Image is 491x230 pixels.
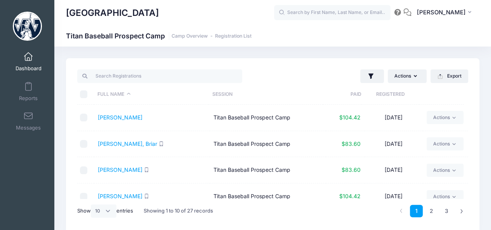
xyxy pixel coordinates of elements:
td: Titan Baseball Prospect Camp [210,105,325,131]
a: 2 [425,205,438,218]
td: [DATE] [364,157,423,183]
a: Camp Overview [172,33,208,39]
span: Dashboard [16,66,42,72]
span: [PERSON_NAME] [416,8,465,17]
span: $83.60 [342,140,361,147]
img: Westminster College [13,12,42,41]
button: Actions [388,69,427,83]
input: Search Registrations [77,69,242,83]
span: Reports [19,95,38,102]
a: Actions [427,190,463,203]
span: $83.60 [342,166,361,173]
a: Reports [10,78,47,105]
button: Export [430,69,468,83]
span: $104.42 [339,114,361,121]
a: [PERSON_NAME] [98,114,142,121]
i: SMS enabled [144,194,149,199]
th: Session: activate to sort column ascending [208,84,323,105]
a: 3 [440,205,453,218]
a: [PERSON_NAME], Briar [98,140,157,147]
a: Registration List [215,33,252,39]
td: [DATE] [364,183,423,210]
td: Titan Baseball Prospect Camp [210,131,325,157]
span: $104.42 [339,193,361,199]
a: Messages [10,107,47,135]
a: [PERSON_NAME] [98,193,142,199]
a: Actions [427,111,463,124]
select: Showentries [91,204,116,218]
th: Full Name: activate to sort column descending [94,84,208,105]
a: Dashboard [10,48,47,75]
th: Registered: activate to sort column ascending [361,84,419,105]
i: SMS enabled [144,167,149,172]
td: Titan Baseball Prospect Camp [210,183,325,210]
td: Titan Baseball Prospect Camp [210,157,325,183]
a: Actions [427,137,463,150]
div: Showing 1 to 10 of 27 records [144,202,213,220]
i: SMS enabled [159,141,164,146]
label: Show entries [77,204,133,218]
td: [DATE] [364,105,423,131]
input: Search by First Name, Last Name, or Email... [274,5,390,21]
td: [DATE] [364,131,423,157]
h1: [GEOGRAPHIC_DATA] [66,4,159,22]
a: Actions [427,164,463,177]
th: Paid: activate to sort column ascending [323,84,361,105]
a: 1 [410,205,423,218]
a: [PERSON_NAME] [98,166,142,173]
h1: Titan Baseball Prospect Camp [66,32,252,40]
button: [PERSON_NAME] [411,4,479,22]
span: Messages [16,125,41,131]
